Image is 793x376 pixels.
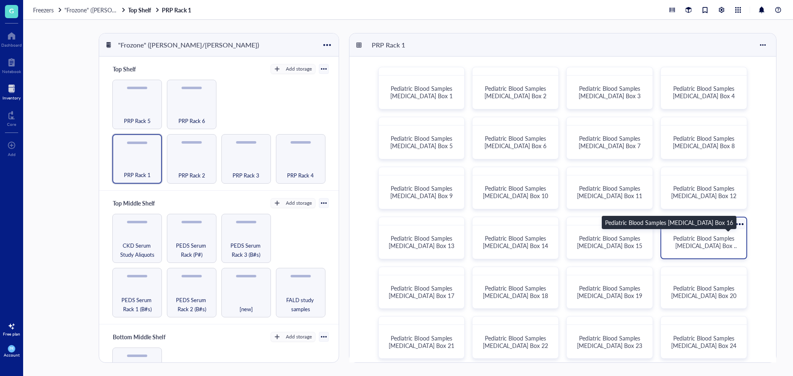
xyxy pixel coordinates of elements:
[33,6,63,14] a: Freezers
[577,284,642,300] span: Pediatric Blood Samples [MEDICAL_DATA] Box 19
[171,241,213,259] span: PEDS Serum Rack (P#)
[390,134,453,150] span: Pediatric Blood Samples [MEDICAL_DATA] Box 5
[8,152,16,157] div: Add
[33,6,54,14] span: Freezers
[483,284,548,300] span: Pediatric Blood Samples [MEDICAL_DATA] Box 18
[9,347,14,351] span: PR
[124,170,151,180] span: PRP Rack 1
[390,184,453,200] span: Pediatric Blood Samples [MEDICAL_DATA] Box 9
[7,109,16,127] a: Core
[280,296,322,314] span: FALD study samples
[225,241,267,259] span: PEDS Serum Rack 3 (B#s)
[7,122,16,127] div: Core
[483,234,548,250] span: Pediatric Blood Samples [MEDICAL_DATA] Box 14
[671,334,736,350] span: Pediatric Blood Samples [MEDICAL_DATA] Box 24
[114,38,263,52] div: "Frozone" ([PERSON_NAME]/[PERSON_NAME])
[673,84,736,100] span: Pediatric Blood Samples [MEDICAL_DATA] Box 4
[271,198,316,208] button: Add storage
[671,284,736,300] span: Pediatric Blood Samples [MEDICAL_DATA] Box 20
[2,95,21,100] div: Inventory
[483,184,548,200] span: Pediatric Blood Samples [MEDICAL_DATA] Box 10
[171,296,213,314] span: PEDS Serum Rack 2 (B#s)
[240,305,253,314] span: [new]
[1,43,22,47] div: Dashboard
[2,69,21,74] div: Notebook
[64,6,187,14] span: "Frozone" ([PERSON_NAME]/[PERSON_NAME])
[389,284,454,300] span: Pediatric Blood Samples [MEDICAL_DATA] Box 17
[3,331,20,336] div: Free plan
[484,134,548,150] span: Pediatric Blood Samples [MEDICAL_DATA] Box 6
[128,6,193,14] a: Top ShelfPRP Rack 1
[124,116,151,125] span: PRP Rack 5
[368,38,418,52] div: PRP Rack 1
[1,29,22,47] a: Dashboard
[389,234,454,250] span: Pediatric Blood Samples [MEDICAL_DATA] Box 13
[178,171,205,180] span: PRP Rack 2
[64,6,126,14] a: "Frozone" ([PERSON_NAME]/[PERSON_NAME])
[483,334,548,350] span: Pediatric Blood Samples [MEDICAL_DATA] Box 22
[116,296,158,314] span: PEDS Serum Rack 1 (B#s)
[2,56,21,74] a: Notebook
[287,171,314,180] span: PRP Rack 4
[577,234,642,250] span: Pediatric Blood Samples [MEDICAL_DATA] Box 15
[109,63,159,75] div: Top Shelf
[673,234,738,257] span: Pediatric Blood Samples [MEDICAL_DATA] Box 16
[577,334,642,350] span: Pediatric Blood Samples [MEDICAL_DATA] Box 23
[109,331,169,343] div: Bottom Middle Shelf
[671,184,736,200] span: Pediatric Blood Samples [MEDICAL_DATA] Box 12
[484,84,548,100] span: Pediatric Blood Samples [MEDICAL_DATA] Box 2
[579,134,642,150] span: Pediatric Blood Samples [MEDICAL_DATA] Box 7
[605,218,733,227] div: Pediatric Blood Samples [MEDICAL_DATA] Box 16
[2,82,21,100] a: Inventory
[233,171,259,180] span: PRP Rack 3
[673,134,736,150] span: Pediatric Blood Samples [MEDICAL_DATA] Box 8
[9,5,14,16] span: G
[116,241,158,259] span: CKD Serum Study Aliquots
[286,333,312,341] div: Add storage
[389,334,454,350] span: Pediatric Blood Samples [MEDICAL_DATA] Box 21
[579,84,642,100] span: Pediatric Blood Samples [MEDICAL_DATA] Box 3
[286,65,312,73] div: Add storage
[271,332,316,342] button: Add storage
[577,184,642,200] span: Pediatric Blood Samples [MEDICAL_DATA] Box 11
[4,352,20,357] div: Account
[271,64,316,74] button: Add storage
[390,84,453,100] span: Pediatric Blood Samples [MEDICAL_DATA] Box 1
[178,116,205,125] span: PRP Rack 6
[109,197,159,209] div: Top Middle Shelf
[286,199,312,207] div: Add storage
